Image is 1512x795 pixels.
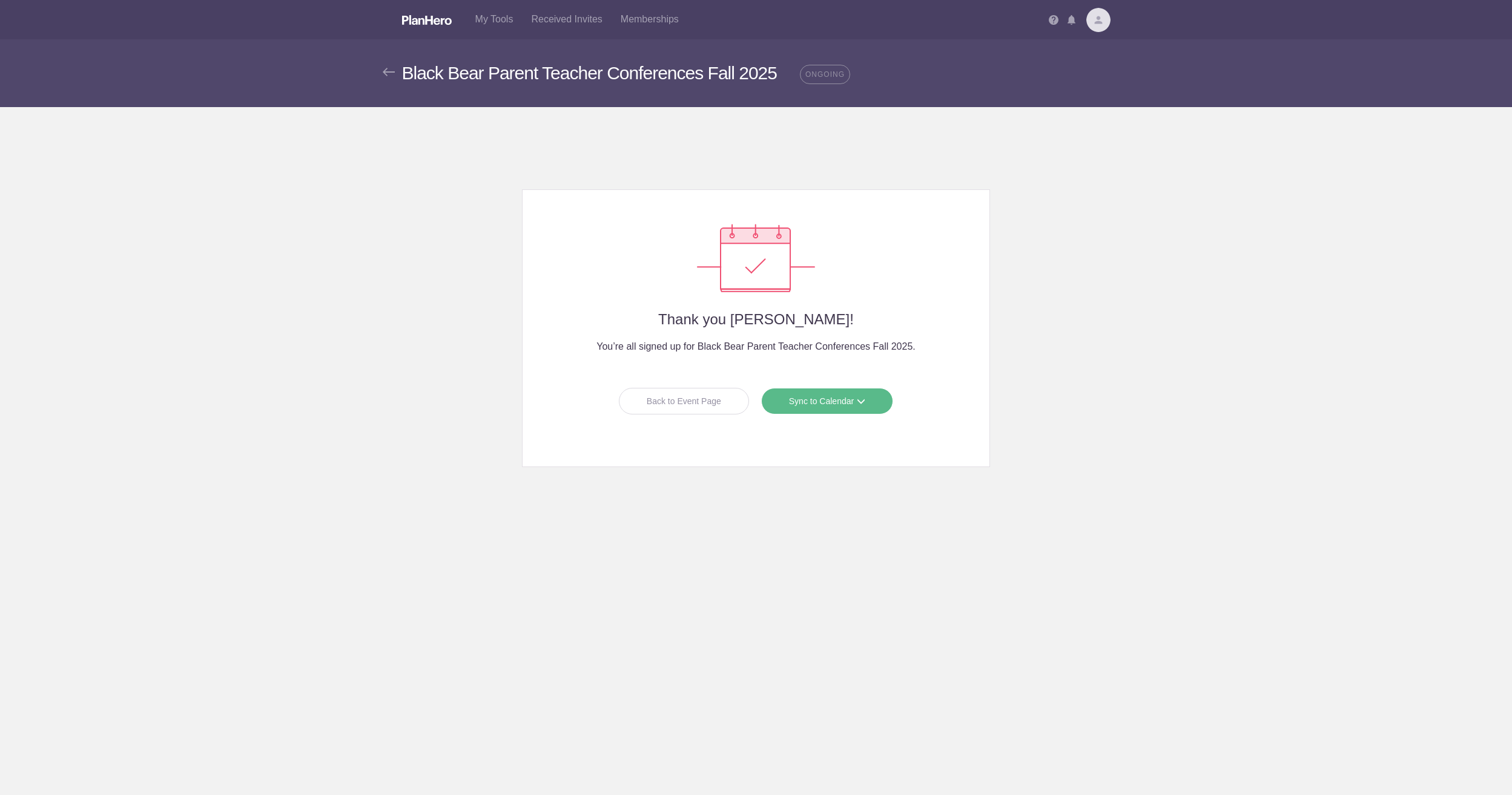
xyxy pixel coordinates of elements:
a: Back to Event Page [619,388,749,414]
img: Davatar [1086,8,1111,32]
img: Success confirmation [697,224,815,292]
img: Notifications [1068,15,1075,25]
h4: You’re all signed up for Black Bear Parent Teacher Conferences Fall 2025. [547,339,965,354]
a: Sync to Calendar [761,388,893,414]
span: Black Bear Parent Teacher Conferences Fall 2025 [402,63,777,83]
h2: Thank you [PERSON_NAME]! [547,312,965,327]
img: Help icon [1049,15,1058,25]
img: Back arrow gray [383,68,395,76]
span: ONGOING [800,65,850,84]
img: Logo white planhero [402,15,452,25]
